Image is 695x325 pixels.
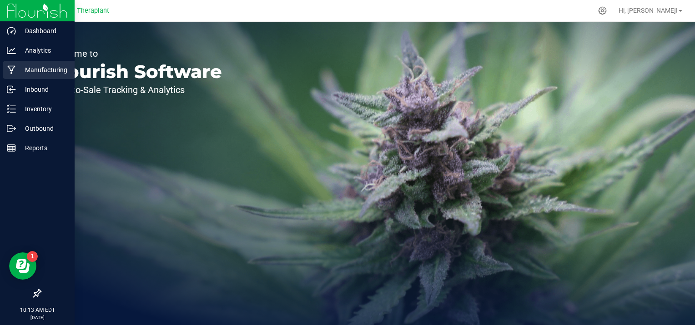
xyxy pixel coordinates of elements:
[4,306,71,314] p: 10:13 AM EDT
[77,7,109,15] span: Theraplant
[16,103,71,114] p: Inventory
[7,65,16,74] inline-svg: Manufacturing
[619,7,678,14] span: Hi, [PERSON_NAME]!
[49,49,222,58] p: Welcome to
[16,45,71,56] p: Analytics
[16,123,71,134] p: Outbound
[7,143,16,153] inline-svg: Reports
[7,85,16,94] inline-svg: Inbound
[49,85,222,94] p: Seed-to-Sale Tracking & Analytics
[7,124,16,133] inline-svg: Outbound
[7,26,16,35] inline-svg: Dashboard
[16,143,71,153] p: Reports
[16,84,71,95] p: Inbound
[9,252,36,280] iframe: Resource center
[27,251,38,262] iframe: Resource center unread badge
[7,46,16,55] inline-svg: Analytics
[597,6,608,15] div: Manage settings
[4,314,71,321] p: [DATE]
[16,64,71,75] p: Manufacturing
[16,25,71,36] p: Dashboard
[49,63,222,81] p: Flourish Software
[7,104,16,113] inline-svg: Inventory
